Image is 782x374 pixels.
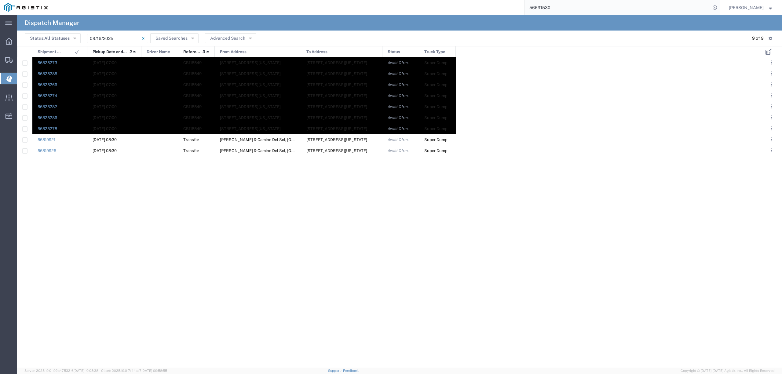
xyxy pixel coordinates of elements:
a: 56825278 [38,126,57,131]
a: 56825274 [38,93,57,98]
span: 21739 Road 19, Chowchilla, California, 93610, United States [306,115,367,120]
span: Transfer [183,148,199,153]
span: 308 W Alluvial Ave, Clovis, California, 93611, United States [220,104,281,109]
span: Super Dump [424,115,448,120]
input: Search for shipment number, reference number [525,0,711,15]
span: Super Dump [424,60,448,65]
span: 21739 Road 19, Chowchilla, California, 93610, United States [306,60,367,65]
span: Await Cfrm. [388,71,409,76]
span: Super Dump [424,126,448,131]
a: 56825286 [38,115,57,120]
span: Server: 2025.19.0-192a4753216 [24,369,98,372]
span: 09/16/2025, 07:00 [93,82,117,87]
span: Await Cfrm. [388,137,409,142]
span: 2401 Coffee Rd, Bakersfield, California, 93308, United States [306,148,367,153]
a: 56819921 [38,137,55,142]
button: [PERSON_NAME] [729,4,774,11]
span: 308 W Alluvial Ave, Clovis, California, 93611, United States [220,60,281,65]
span: 09/16/2025, 07:00 [93,93,117,98]
span: CB118549 [183,60,202,65]
span: Await Cfrm. [388,60,409,65]
span: 09/16/2025, 08:30 [93,137,117,142]
span: 21739 Road 19, Chowchilla, California, 93610, United States [306,82,367,87]
button: ... [767,102,776,111]
span: 21739 Road 19, Chowchilla, California, 93610, United States [306,93,367,98]
span: Truck Type [424,46,445,57]
span: 09/16/2025, 07:00 [93,126,117,131]
a: 56825285 [38,71,57,76]
span: [DATE] 10:05:38 [74,369,98,372]
span: Driver Name [147,46,170,57]
span: To Address [306,46,327,57]
span: Shipment No. [38,46,62,57]
span: 09/16/2025, 07:00 [93,60,117,65]
span: . . . [771,70,772,77]
span: CB118549 [183,104,202,109]
button: Status:All Statuses [25,33,81,43]
span: 09/16/2025, 07:00 [93,115,117,120]
span: Lorretta Ayala [729,4,764,11]
button: ... [767,69,776,78]
h4: Dispatch Manager [24,15,79,31]
button: ... [767,124,776,133]
span: 09/16/2025, 07:00 [93,71,117,76]
button: Saved Searches [150,33,199,43]
span: Super Dump [424,82,448,87]
span: Await Cfrm. [388,148,409,153]
span: Super Dump [424,137,448,142]
a: Support [328,369,343,372]
span: CB118549 [183,115,202,120]
span: Pacheco & Camino Del Sol, Bakersfield, California, United States [220,148,396,153]
span: Await Cfrm. [388,82,409,87]
span: Reference [183,46,200,57]
span: 2 [130,46,132,57]
span: Status [388,46,400,57]
span: CB118549 [183,71,202,76]
button: Advanced Search [205,33,256,43]
button: ... [767,58,776,67]
span: Await Cfrm. [388,104,409,109]
span: Pacheco & Camino Del Sol, Bakersfield, California, United States [220,137,396,142]
span: . . . [771,103,772,110]
span: CB118549 [183,82,202,87]
span: From Address [220,46,247,57]
a: Feedback [343,369,359,372]
span: . . . [771,136,772,143]
span: Client: 2025.19.0-7f44ea7 [101,369,167,372]
a: 56825266 [38,82,57,87]
span: 308 W Alluvial Ave, Clovis, California, 93611, United States [220,93,281,98]
span: Super Dump [424,93,448,98]
span: Pickup Date and Time [93,46,127,57]
span: . . . [771,125,772,132]
button: ... [767,80,776,89]
span: 2401 Coffee Rd, Bakersfield, California, 93308, United States [306,137,367,142]
div: 9 of 9 [752,35,764,42]
button: ... [767,135,776,144]
span: Await Cfrm. [388,115,409,120]
img: logo [4,3,48,12]
span: 308 W Alluvial Ave, Clovis, California, 93611, United States [220,71,281,76]
span: . . . [771,114,772,121]
span: 09/16/2025, 08:30 [93,148,117,153]
span: 308 W Alluvial Ave, Clovis, California, 93611, United States [220,126,281,131]
span: . . . [771,92,772,99]
span: 09/16/2025, 07:00 [93,104,117,109]
span: Transfer [183,137,199,142]
span: 21739 Road 19, Chowchilla, California, 93610, United States [306,126,367,131]
span: Copyright © [DATE]-[DATE] Agistix Inc., All Rights Reserved [681,368,775,373]
span: 21739 Road 19, Chowchilla, California, 93610, United States [306,104,367,109]
button: ... [767,146,776,155]
span: 21739 Road 19, Chowchilla, California, 93610, United States [306,71,367,76]
span: Super Dump [424,71,448,76]
a: 56825282 [38,104,57,109]
a: 56825273 [38,60,57,65]
span: . . . [771,147,772,154]
span: Await Cfrm. [388,93,409,98]
span: All Statuses [44,36,70,41]
span: 308 W Alluvial Ave, Clovis, California, 93611, United States [220,115,281,120]
span: . . . [771,59,772,66]
span: CB118549 [183,126,202,131]
span: 308 W Alluvial Ave, Clovis, California, 93611, United States [220,82,281,87]
a: 56819925 [38,148,56,153]
span: Super Dump [424,104,448,109]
